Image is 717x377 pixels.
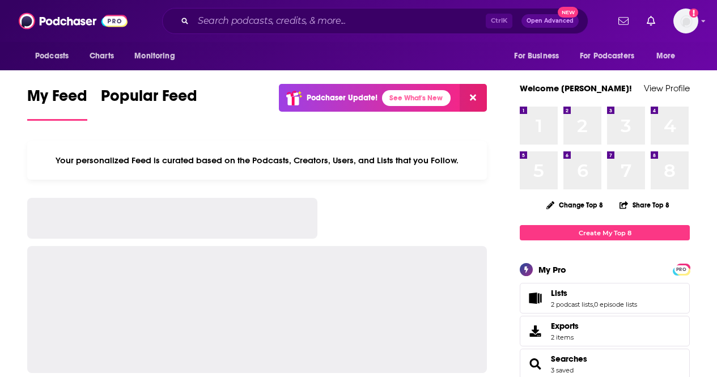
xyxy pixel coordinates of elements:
[520,316,690,346] a: Exports
[594,300,637,308] a: 0 episode lists
[551,288,637,298] a: Lists
[558,7,578,18] span: New
[538,264,566,275] div: My Pro
[644,83,690,94] a: View Profile
[382,90,451,106] a: See What's New
[101,86,197,121] a: Popular Feed
[580,48,634,64] span: For Podcasters
[307,93,377,103] p: Podchaser Update!
[520,283,690,314] span: Lists
[126,45,189,67] button: open menu
[82,45,121,67] a: Charts
[593,300,594,308] span: ,
[101,86,197,112] span: Popular Feed
[551,366,574,374] a: 3 saved
[551,288,567,298] span: Lists
[527,18,574,24] span: Open Advanced
[27,45,83,67] button: open menu
[656,48,676,64] span: More
[674,265,688,274] span: PRO
[134,48,175,64] span: Monitoring
[521,14,579,28] button: Open AdvancedNew
[673,9,698,33] button: Show profile menu
[572,45,651,67] button: open menu
[514,48,559,64] span: For Business
[486,14,512,28] span: Ctrl K
[506,45,573,67] button: open menu
[520,83,632,94] a: Welcome [PERSON_NAME]!
[35,48,69,64] span: Podcasts
[551,333,579,341] span: 2 items
[673,9,698,33] span: Logged in as BerkMarc
[551,321,579,331] span: Exports
[524,323,546,339] span: Exports
[193,12,486,30] input: Search podcasts, credits, & more...
[524,290,546,306] a: Lists
[90,48,114,64] span: Charts
[524,356,546,372] a: Searches
[673,9,698,33] img: User Profile
[162,8,588,34] div: Search podcasts, credits, & more...
[540,198,610,212] button: Change Top 8
[642,11,660,31] a: Show notifications dropdown
[648,45,690,67] button: open menu
[619,194,670,216] button: Share Top 8
[27,86,87,121] a: My Feed
[27,141,487,180] div: Your personalized Feed is curated based on the Podcasts, Creators, Users, and Lists that you Follow.
[614,11,633,31] a: Show notifications dropdown
[19,10,128,32] img: Podchaser - Follow, Share and Rate Podcasts
[689,9,698,18] svg: Add a profile image
[551,300,593,308] a: 2 podcast lists
[520,225,690,240] a: Create My Top 8
[674,265,688,273] a: PRO
[551,354,587,364] a: Searches
[27,86,87,112] span: My Feed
